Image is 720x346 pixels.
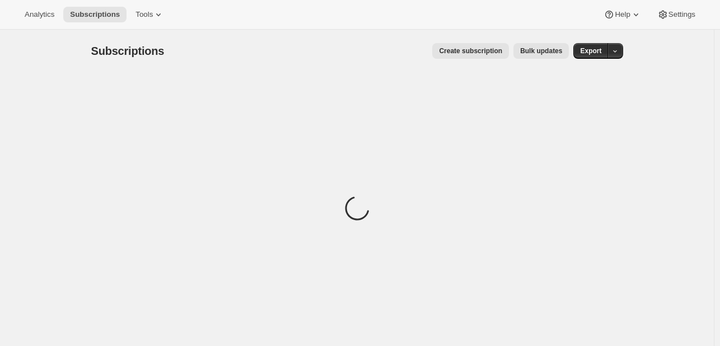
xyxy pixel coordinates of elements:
[597,7,648,22] button: Help
[63,7,127,22] button: Subscriptions
[439,46,502,55] span: Create subscription
[651,7,702,22] button: Settings
[135,10,153,19] span: Tools
[615,10,630,19] span: Help
[70,10,120,19] span: Subscriptions
[129,7,171,22] button: Tools
[513,43,569,59] button: Bulk updates
[432,43,509,59] button: Create subscription
[25,10,54,19] span: Analytics
[18,7,61,22] button: Analytics
[91,45,165,57] span: Subscriptions
[580,46,601,55] span: Export
[573,43,608,59] button: Export
[668,10,695,19] span: Settings
[520,46,562,55] span: Bulk updates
